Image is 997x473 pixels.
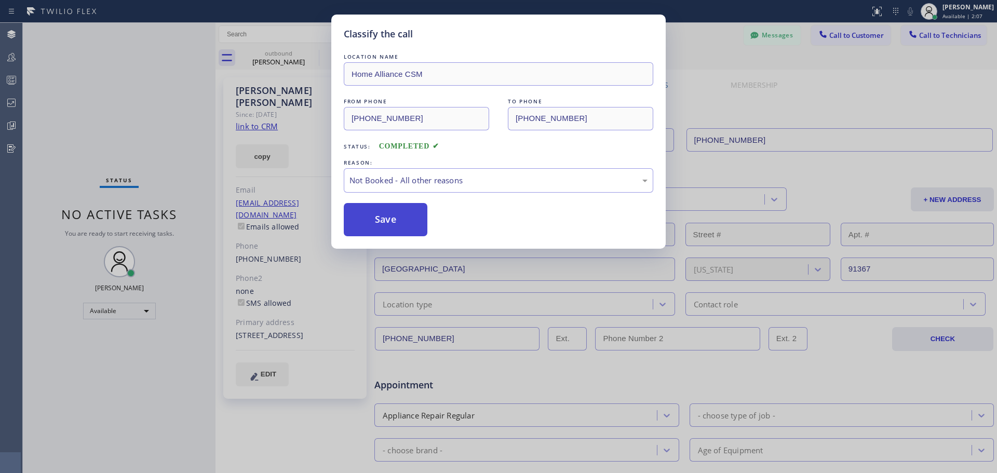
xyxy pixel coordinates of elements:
span: Status: [344,143,371,150]
div: REASON: [344,157,653,168]
div: LOCATION NAME [344,51,653,62]
input: From phone [344,107,489,130]
div: TO PHONE [508,96,653,107]
button: Save [344,203,427,236]
div: Not Booked - All other reasons [349,174,648,186]
h5: Classify the call [344,27,413,41]
div: FROM PHONE [344,96,489,107]
input: To phone [508,107,653,130]
span: COMPLETED [379,142,439,150]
